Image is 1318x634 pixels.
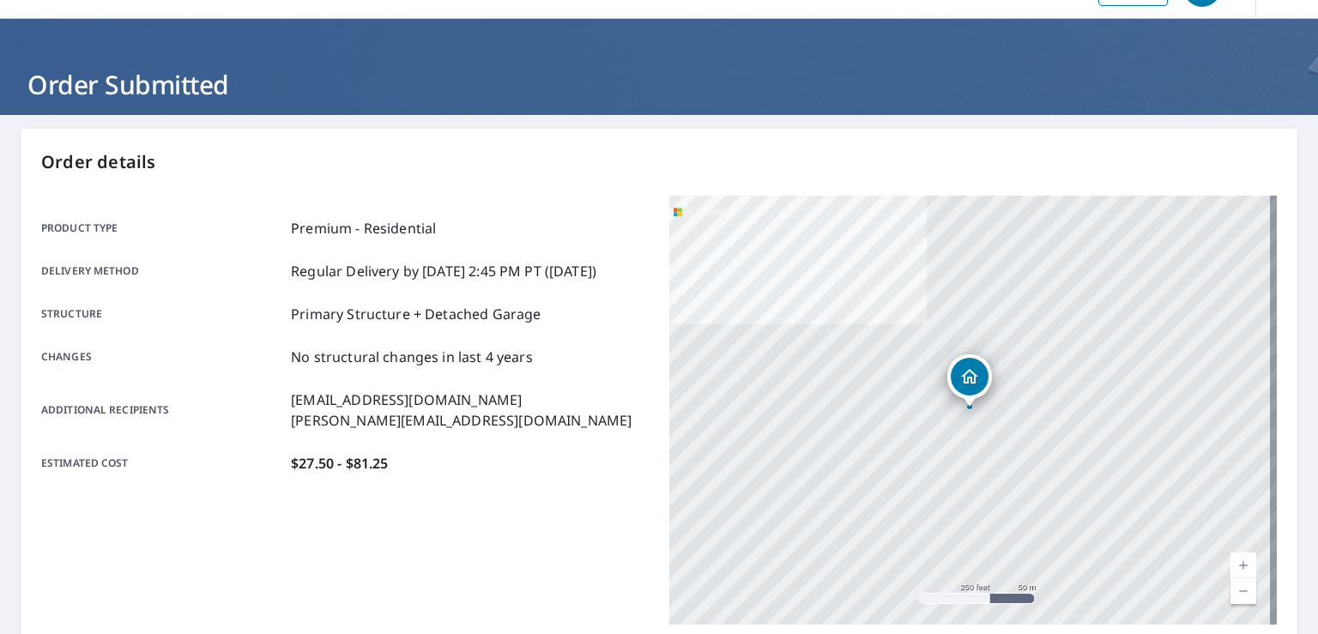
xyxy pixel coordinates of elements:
[41,261,284,281] p: Delivery method
[41,218,284,239] p: Product type
[1230,578,1256,604] a: Current Level 17, Zoom Out
[291,304,541,324] p: Primary Structure + Detached Garage
[41,389,284,431] p: Additional recipients
[21,67,1297,102] h1: Order Submitted
[291,389,632,410] p: [EMAIL_ADDRESS][DOMAIN_NAME]
[41,453,284,474] p: Estimated cost
[291,410,632,431] p: [PERSON_NAME][EMAIL_ADDRESS][DOMAIN_NAME]
[291,261,596,281] p: Regular Delivery by [DATE] 2:45 PM PT ([DATE])
[41,347,284,367] p: Changes
[291,218,436,239] p: Premium - Residential
[41,304,284,324] p: Structure
[291,347,533,367] p: No structural changes in last 4 years
[291,453,388,474] p: $27.50 - $81.25
[947,354,992,408] div: Dropped pin, building 1, Residential property, 6408 Cookes Farm Dr Henrico, VA 23231
[1230,552,1256,578] a: Current Level 17, Zoom In
[41,149,1277,175] p: Order details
